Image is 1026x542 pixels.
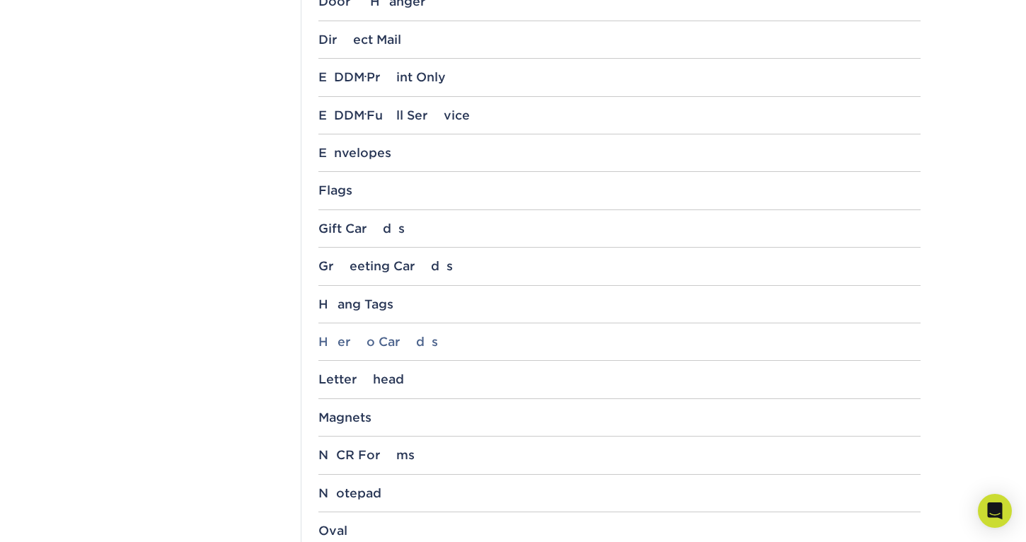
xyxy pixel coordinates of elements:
div: Greeting Cards [318,259,921,273]
div: Notepad [318,486,921,500]
div: EDDM Full Service [318,108,921,122]
div: Letterhead [318,372,921,386]
div: Direct Mail [318,33,921,47]
div: Hang Tags [318,297,921,311]
small: ® [364,112,367,118]
div: Flags [318,183,921,197]
div: Envelopes [318,146,921,160]
div: NCR Forms [318,448,921,462]
div: Gift Cards [318,221,921,236]
div: Hero Cards [318,335,921,349]
div: Oval [318,524,921,538]
div: EDDM Print Only [318,70,921,84]
div: Open Intercom Messenger [978,494,1012,528]
small: ® [364,74,367,81]
div: Magnets [318,410,921,425]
